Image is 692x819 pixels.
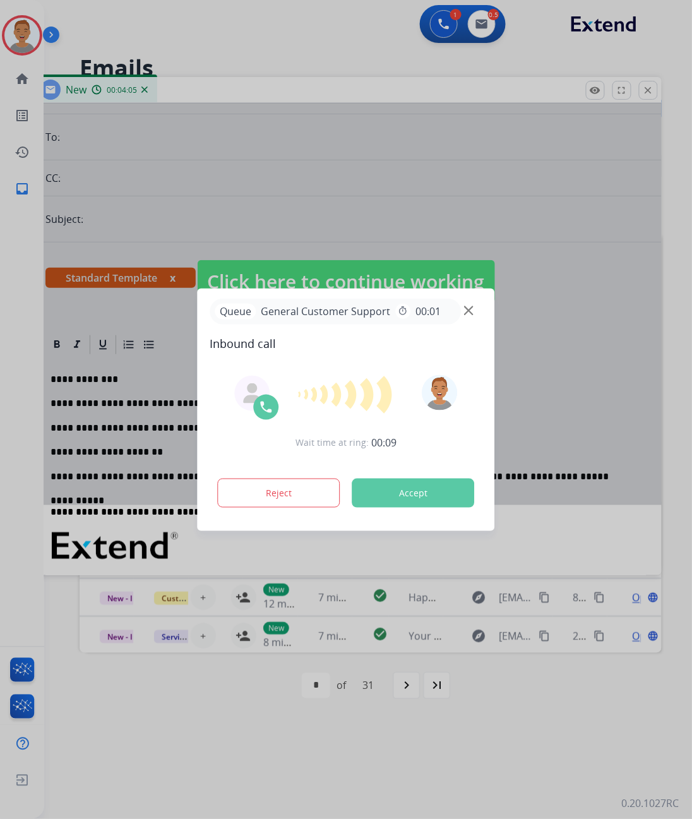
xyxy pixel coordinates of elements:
span: General Customer Support [256,304,396,319]
p: Queue [215,304,256,320]
p: 0.20.1027RC [622,796,679,811]
button: Accept [352,479,475,508]
img: avatar [422,375,457,410]
span: Wait time at ring: [295,436,369,449]
span: 00:01 [416,304,441,319]
span: 00:09 [371,435,397,450]
mat-icon: timer [398,306,409,316]
img: close-button [464,306,474,315]
button: Reject [218,479,340,508]
img: call-icon [259,400,274,415]
img: agent-avatar [242,383,263,404]
span: Inbound call [210,335,482,352]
